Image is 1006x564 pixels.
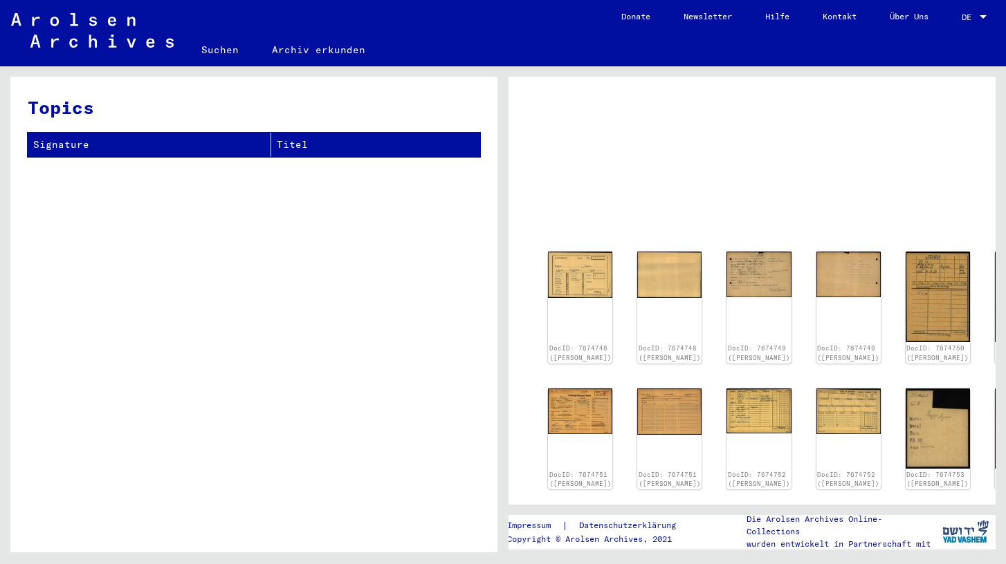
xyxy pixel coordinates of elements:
[507,518,562,533] a: Impressum
[816,388,881,434] img: 002.jpg
[549,344,612,361] a: DocID: 7674748 ([PERSON_NAME])
[906,471,969,488] a: DocID: 7674753 ([PERSON_NAME])
[728,471,790,488] a: DocID: 7674752 ([PERSON_NAME])
[568,518,693,533] a: Datenschutzerklärung
[11,13,174,48] img: Arolsen_neg.svg
[817,344,879,361] a: DocID: 7674749 ([PERSON_NAME])
[255,33,382,66] a: Archiv erkunden
[639,471,701,488] a: DocID: 7674751 ([PERSON_NAME])
[962,12,977,22] span: DE
[816,252,881,297] img: 002.jpg
[271,133,480,157] th: Titel
[906,344,969,361] a: DocID: 7674750 ([PERSON_NAME])
[639,344,701,361] a: DocID: 7674748 ([PERSON_NAME])
[817,471,879,488] a: DocID: 7674752 ([PERSON_NAME])
[940,514,991,549] img: yv_logo.png
[726,388,791,434] img: 001.jpg
[906,388,970,469] img: 001.jpg
[728,344,790,361] a: DocID: 7674749 ([PERSON_NAME])
[507,533,693,545] p: Copyright © Arolsen Archives, 2021
[747,538,935,550] p: wurden entwickelt in Partnerschaft mit
[548,388,612,435] img: 001.jpg
[507,518,693,533] div: |
[906,252,970,343] img: 001.jpg
[747,513,935,538] p: Die Arolsen Archives Online-Collections
[28,94,479,121] h3: Topics
[637,388,702,435] img: 002.jpg
[28,133,271,157] th: Signature
[637,252,702,298] img: 002.jpg
[549,471,612,488] a: DocID: 7674751 ([PERSON_NAME])
[185,33,255,66] a: Suchen
[548,252,612,299] img: 001.jpg
[726,252,791,297] img: 001.jpg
